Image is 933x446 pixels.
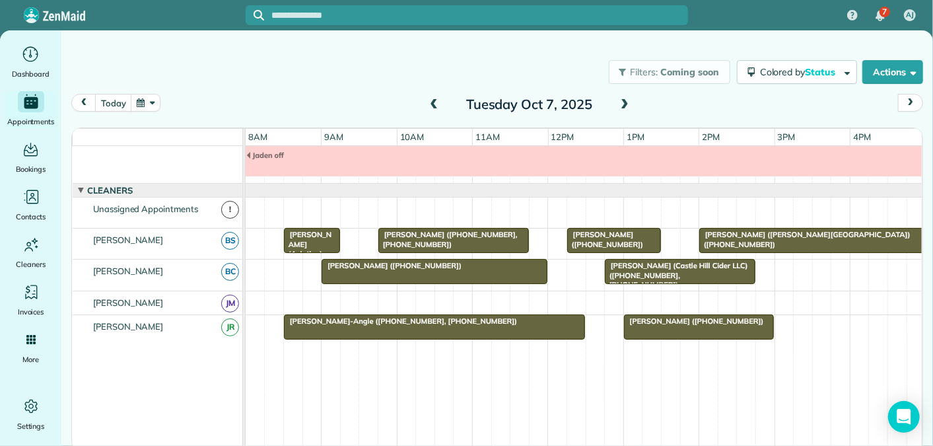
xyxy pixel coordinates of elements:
[473,131,502,142] span: 11am
[85,185,135,196] span: Cleaners
[866,1,894,30] div: 7 unread notifications
[16,210,46,223] span: Contacts
[5,44,56,81] a: Dashboard
[624,131,647,142] span: 1pm
[567,230,644,248] span: [PERSON_NAME] ([PHONE_NUMBER])
[660,66,720,78] span: Coming soon
[221,201,239,219] span: !
[283,316,518,326] span: [PERSON_NAME]-Angle ([PHONE_NUMBER], [PHONE_NUMBER])
[882,7,887,17] span: 7
[90,321,166,332] span: [PERSON_NAME]
[699,230,911,248] span: [PERSON_NAME] ([PERSON_NAME][GEOGRAPHIC_DATA]) ([PHONE_NUMBER])
[888,401,920,433] div: Open Intercom Messenger
[221,263,239,281] span: BC
[850,131,874,142] span: 4pm
[397,131,427,142] span: 10am
[18,305,44,318] span: Invoices
[446,97,611,112] h2: Tuesday Oct 7, 2025
[321,261,462,270] span: [PERSON_NAME] ([PHONE_NUMBER])
[623,316,765,326] span: [PERSON_NAME] ([PHONE_NUMBER])
[221,318,239,336] span: JR
[246,151,284,160] span: Jaden off
[760,66,840,78] span: Colored by
[5,186,56,223] a: Contacts
[5,281,56,318] a: Invoices
[775,131,798,142] span: 3pm
[5,234,56,271] a: Cleaners
[5,139,56,176] a: Bookings
[221,232,239,250] span: BS
[90,204,201,214] span: Unassigned Appointments
[17,420,45,433] span: Settings
[737,60,857,84] button: Colored byStatus
[378,230,518,248] span: [PERSON_NAME] ([PHONE_NUMBER], [PHONE_NUMBER])
[806,66,838,78] span: Status
[95,94,131,112] button: today
[5,396,56,433] a: Settings
[246,10,264,20] button: Focus search
[604,261,748,289] span: [PERSON_NAME] (Castle Hill Cider LLC) ([PHONE_NUMBER], [PHONE_NUMBER])
[283,230,331,258] span: [PERSON_NAME] (Aviation)
[699,131,722,142] span: 2pm
[898,94,923,112] button: next
[246,131,270,142] span: 8am
[12,67,50,81] span: Dashboard
[5,91,56,128] a: Appointments
[906,10,914,20] span: AJ
[22,353,39,366] span: More
[254,10,264,20] svg: Focus search
[71,94,96,112] button: prev
[322,131,346,142] span: 9am
[90,235,166,245] span: [PERSON_NAME]
[862,60,923,84] button: Actions
[16,163,46,176] span: Bookings
[221,295,239,313] span: JM
[90,266,166,276] span: [PERSON_NAME]
[16,258,46,271] span: Cleaners
[549,131,577,142] span: 12pm
[7,115,55,128] span: Appointments
[90,297,166,308] span: [PERSON_NAME]
[631,66,658,78] span: Filters:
